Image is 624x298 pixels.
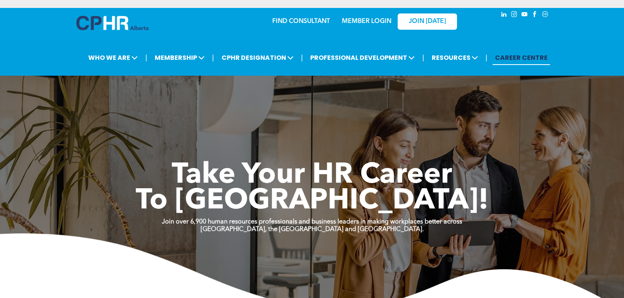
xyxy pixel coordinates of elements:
span: CPHR DESIGNATION [219,50,296,65]
span: WHO WE ARE [86,50,140,65]
li: | [301,50,303,66]
a: instagram [510,10,519,21]
a: facebook [531,10,539,21]
a: MEMBER LOGIN [342,18,391,25]
strong: [GEOGRAPHIC_DATA], the [GEOGRAPHIC_DATA] and [GEOGRAPHIC_DATA]. [201,226,424,233]
span: RESOURCES [429,50,480,65]
span: Take Your HR Career [172,161,452,190]
span: JOIN [DATE] [409,18,446,25]
span: PROFESSIONAL DEVELOPMENT [308,50,417,65]
li: | [145,50,147,66]
li: | [422,50,424,66]
a: Social network [541,10,550,21]
img: A blue and white logo for cp alberta [76,16,148,30]
a: youtube [520,10,529,21]
span: MEMBERSHIP [152,50,207,65]
a: FIND CONSULTANT [272,18,330,25]
li: | [212,50,214,66]
span: To [GEOGRAPHIC_DATA]! [136,187,489,216]
a: linkedin [500,10,508,21]
strong: Join over 6,900 human resources professionals and business leaders in making workplaces better ac... [162,219,462,225]
li: | [486,50,487,66]
a: JOIN [DATE] [398,13,457,30]
a: CAREER CENTRE [493,50,550,65]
